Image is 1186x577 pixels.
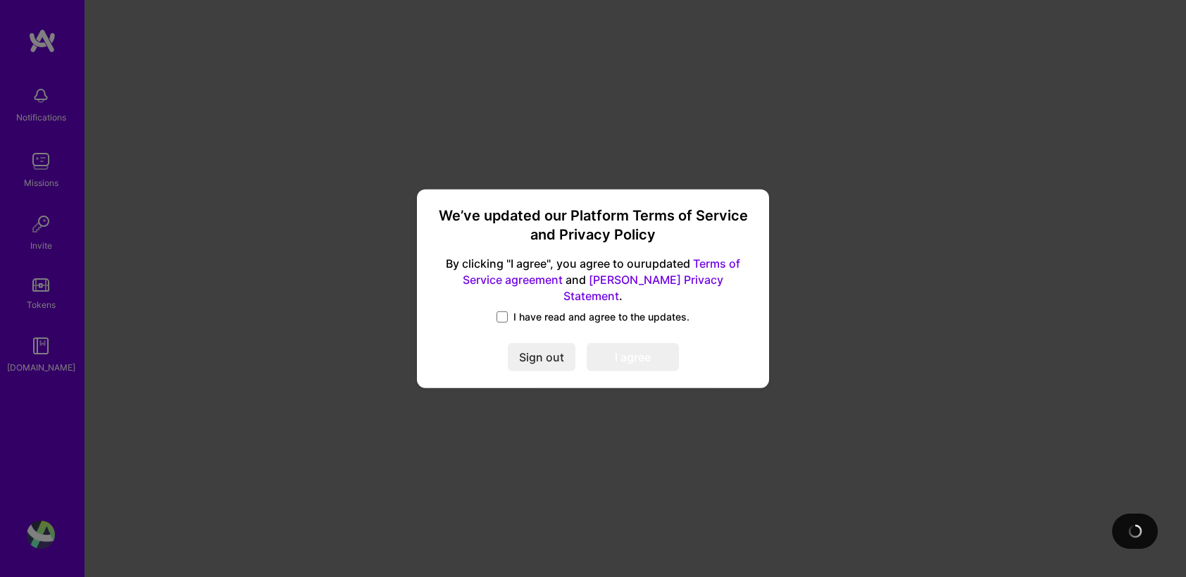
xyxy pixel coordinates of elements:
button: I agree [587,343,679,371]
a: [PERSON_NAME] Privacy Statement [563,273,723,303]
img: loading [1126,522,1144,540]
span: I have read and agree to the updates. [513,310,689,324]
span: By clicking "I agree", you agree to our updated and . [434,256,752,304]
h3: We’ve updated our Platform Terms of Service and Privacy Policy [434,206,752,244]
button: Sign out [508,343,575,371]
a: Terms of Service agreement [463,256,740,287]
